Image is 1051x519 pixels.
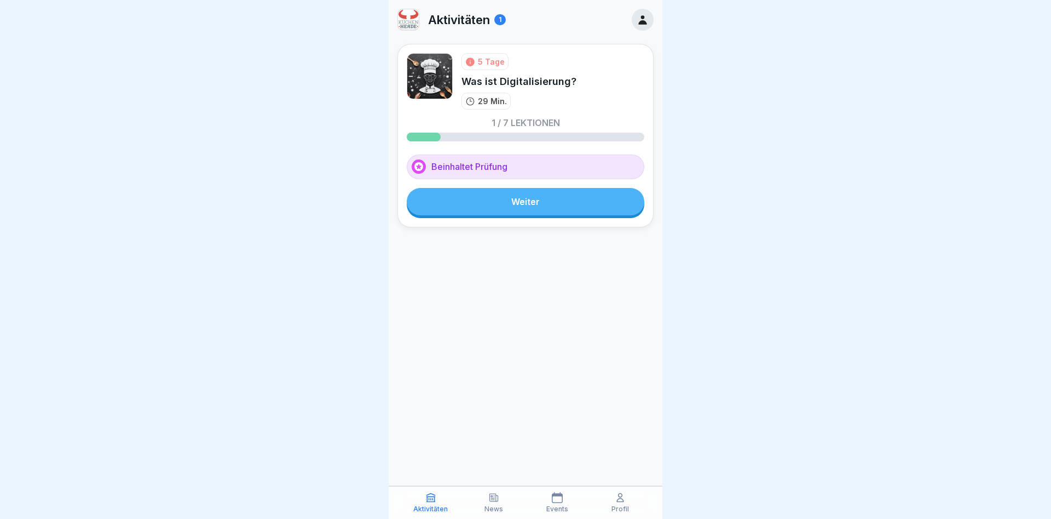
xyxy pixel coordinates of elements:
img: vyjpw951skg073owmonln6kd.png [398,9,419,30]
div: Beinhaltet Prüfung [407,155,644,179]
p: Aktivitäten [413,505,448,513]
img: y5x905sgboivdubjhbpi2xxs.png [407,53,453,99]
a: Weiter [407,188,644,215]
p: Events [546,505,568,513]
div: 5 Tage [478,56,505,67]
div: 1 [494,14,506,25]
p: Profil [611,505,629,513]
p: News [484,505,503,513]
p: 1 / 7 Lektionen [492,118,560,127]
p: 29 Min. [478,95,507,107]
p: Aktivitäten [428,13,490,27]
div: Was ist Digitalisierung? [461,75,576,88]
